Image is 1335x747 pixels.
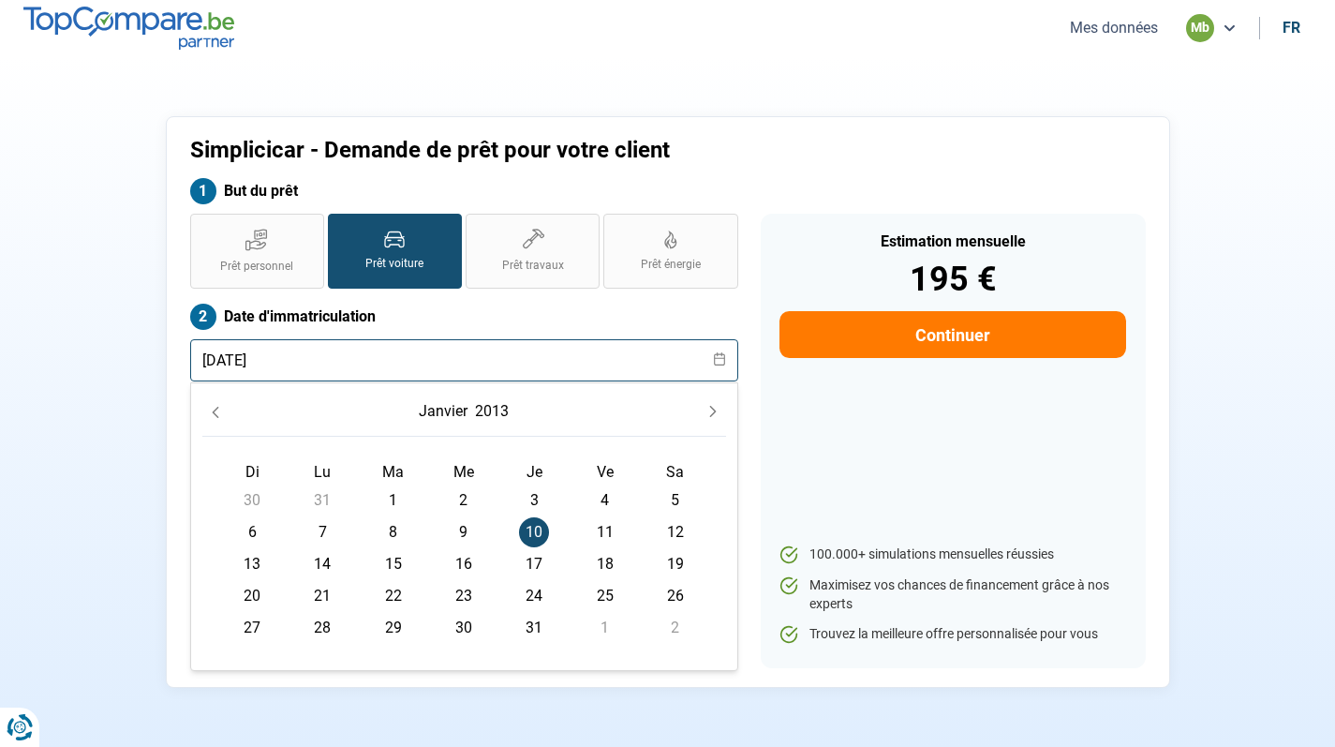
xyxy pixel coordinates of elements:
span: 2 [660,613,690,643]
input: jj/mm/aaaa [190,339,738,381]
span: 9 [449,517,479,547]
span: Sa [666,463,684,481]
span: 26 [660,581,690,611]
span: 25 [590,581,620,611]
span: 1 [590,613,620,643]
td: 28 [288,612,358,644]
div: fr [1283,19,1300,37]
span: 31 [519,613,549,643]
span: 8 [378,517,408,547]
span: 17 [519,549,549,579]
td: 3 [499,485,570,516]
span: 19 [660,549,690,579]
span: 23 [449,581,479,611]
td: 2 [428,485,498,516]
td: 31 [499,612,570,644]
td: 4 [570,485,640,516]
span: 6 [237,517,267,547]
span: 1 [378,486,408,515]
td: 10 [499,516,570,548]
div: Choose Date [190,382,738,671]
button: Mes données [1064,18,1164,37]
td: 8 [358,516,428,548]
td: 23 [428,580,498,612]
span: 22 [378,581,408,611]
span: 2 [449,486,479,515]
span: 31 [307,486,337,515]
td: 30 [428,612,498,644]
span: 20 [237,581,267,611]
span: 14 [307,549,337,579]
td: 17 [499,548,570,580]
div: Estimation mensuelle [779,234,1125,249]
span: 29 [378,613,408,643]
td: 25 [570,580,640,612]
li: Maximisez vos chances de financement grâce à nos experts [779,576,1125,613]
span: 13 [237,549,267,579]
td: 1 [570,612,640,644]
span: 15 [378,549,408,579]
td: 12 [640,516,710,548]
td: 31 [288,485,358,516]
button: Next Month [700,398,726,425]
td: 11 [570,516,640,548]
td: 9 [428,516,498,548]
button: Previous Month [202,398,229,425]
td: 19 [640,548,710,580]
td: 14 [288,548,358,580]
td: 30 [217,485,288,516]
td: 2 [640,612,710,644]
span: 27 [237,613,267,643]
span: 10 [519,517,549,547]
button: Choose Month [415,395,471,428]
span: 12 [660,517,690,547]
span: Prêt travaux [502,258,564,274]
td: 24 [499,580,570,612]
span: Di [245,463,260,481]
span: 5 [660,486,690,515]
span: Prêt personnel [220,259,293,275]
div: 195 € [779,262,1125,296]
span: 18 [590,549,620,579]
td: 6 [217,516,288,548]
span: 21 [307,581,337,611]
span: Me [453,463,474,481]
li: 100.000+ simulations mensuelles réussies [779,545,1125,564]
td: 1 [358,485,428,516]
td: 21 [288,580,358,612]
td: 22 [358,580,428,612]
label: Date d'immatriculation [190,304,738,330]
span: Lu [314,463,331,481]
button: Continuer [779,311,1125,358]
td: 20 [217,580,288,612]
span: 16 [449,549,479,579]
span: Ve [597,463,614,481]
td: 26 [640,580,710,612]
td: 5 [640,485,710,516]
span: Ma [382,463,404,481]
td: 16 [428,548,498,580]
span: 7 [307,517,337,547]
td: 15 [358,548,428,580]
h1: Simplicicar - Demande de prêt pour votre client [190,137,901,164]
td: 18 [570,548,640,580]
td: 27 [217,612,288,644]
li: Trouvez la meilleure offre personnalisée pour vous [779,625,1125,644]
div: mb [1186,14,1214,42]
span: Prêt énergie [641,257,701,273]
span: 30 [237,486,267,515]
span: Je [527,463,542,481]
label: But du prêt [190,178,738,204]
span: Prêt voiture [365,256,423,272]
td: 7 [288,516,358,548]
span: 28 [307,613,337,643]
span: 30 [449,613,479,643]
img: TopCompare.be [23,7,234,49]
span: 24 [519,581,549,611]
td: 13 [217,548,288,580]
button: Choose Year [471,395,512,428]
span: 4 [590,486,620,515]
td: 29 [358,612,428,644]
span: 11 [590,517,620,547]
span: 3 [519,486,549,515]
